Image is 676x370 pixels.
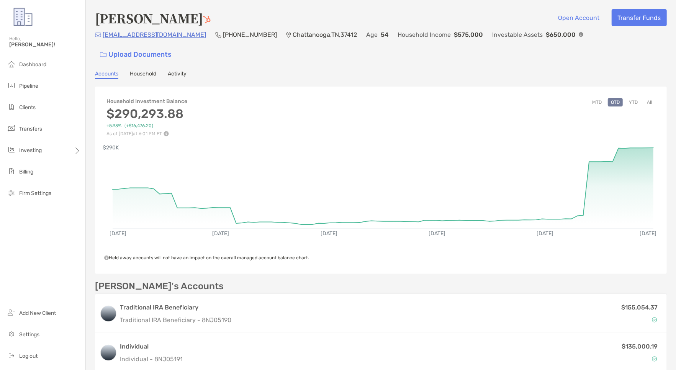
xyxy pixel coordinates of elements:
[215,32,221,38] img: Phone Icon
[9,3,37,31] img: Zoe Logo
[19,310,56,316] span: Add New Client
[101,345,116,360] img: logo account
[103,144,119,151] text: $290K
[19,104,36,111] span: Clients
[589,98,605,106] button: MTD
[612,9,667,26] button: Transfer Funds
[95,282,224,291] p: [PERSON_NAME]'s Accounts
[621,303,658,312] p: $155,054.37
[7,59,16,69] img: dashboard icon
[124,123,153,129] span: (+$16,476.20)
[644,98,655,106] button: All
[106,123,121,129] span: +5.93%
[622,342,658,351] p: $135,000.19
[7,145,16,154] img: investing icon
[293,30,357,39] p: Chattanooga , TN , 37412
[95,9,211,27] h4: [PERSON_NAME]
[640,230,656,237] text: [DATE]
[19,61,46,68] span: Dashboard
[106,106,187,121] h3: $290,293.88
[120,342,183,351] h3: Individual
[101,306,116,321] img: logo account
[19,331,39,338] span: Settings
[120,354,183,364] p: Individual - 8NJ05191
[608,98,623,106] button: QTD
[537,230,554,237] text: [DATE]
[381,30,388,39] p: 54
[103,30,206,39] p: [EMAIL_ADDRESS][DOMAIN_NAME]
[492,30,543,39] p: Investable Assets
[19,83,38,89] span: Pipeline
[552,9,606,26] button: Open Account
[106,98,187,105] h4: Household Investment Balance
[95,70,118,79] a: Accounts
[7,188,16,197] img: firm-settings icon
[7,167,16,176] img: billing icon
[652,317,657,323] img: Account Status icon
[366,30,378,39] p: Age
[652,356,657,362] img: Account Status icon
[454,30,483,39] p: $575,000
[7,308,16,317] img: add_new_client icon
[9,41,81,48] span: [PERSON_NAME]!
[7,351,16,360] img: logout icon
[321,230,337,237] text: [DATE]
[120,315,231,325] p: Traditional IRA Beneficiary - 8NJ05190
[100,52,106,57] img: button icon
[286,32,291,38] img: Location Icon
[7,81,16,90] img: pipeline icon
[203,9,211,27] a: Go to Hubspot Deal
[164,131,169,136] img: Performance Info
[110,230,126,237] text: [DATE]
[19,126,42,132] span: Transfers
[19,190,51,196] span: Firm Settings
[106,131,187,136] p: As of [DATE] at 6:01 PM ET
[212,230,229,237] text: [DATE]
[168,70,187,79] a: Activity
[104,255,309,260] span: Held away accounts will not have an impact on the overall managed account balance chart.
[429,230,445,237] text: [DATE]
[546,30,576,39] p: $650,000
[19,169,33,175] span: Billing
[203,16,211,23] img: Hubspot Icon
[7,102,16,111] img: clients icon
[398,30,451,39] p: Household Income
[95,33,101,37] img: Email Icon
[19,353,38,359] span: Log out
[223,30,277,39] p: [PHONE_NUMBER]
[95,46,177,63] a: Upload Documents
[579,32,583,37] img: Info Icon
[7,124,16,133] img: transfers icon
[7,329,16,339] img: settings icon
[130,70,156,79] a: Household
[626,98,641,106] button: YTD
[120,303,231,312] h3: Traditional IRA Beneficiary
[19,147,42,154] span: Investing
